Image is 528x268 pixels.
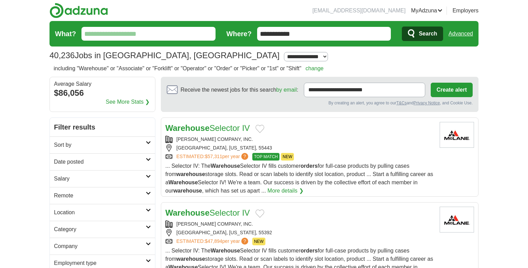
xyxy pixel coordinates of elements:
li: [EMAIL_ADDRESS][DOMAIN_NAME] [312,7,406,15]
h2: Sort by [54,141,146,149]
img: McLane Company logo [440,122,474,148]
h2: Employment type [54,259,146,267]
h2: Company [54,242,146,250]
a: Advanced [449,27,473,41]
label: What? [55,29,76,39]
a: Remote [50,187,155,204]
strong: Warehouse [211,163,240,169]
h2: Category [54,225,146,234]
button: Create alert [431,83,473,97]
a: Employers [452,7,478,15]
span: NEW [252,238,265,245]
div: $86,056 [54,87,151,99]
a: See More Stats ❯ [106,98,150,106]
span: NEW [281,153,294,161]
span: Search [419,27,437,41]
span: Receive the newest jobs for this search : [180,86,298,94]
div: [GEOGRAPHIC_DATA], [US_STATE], 55443 [165,144,434,152]
strong: warehouse [173,188,202,194]
strong: warehouse [176,256,205,262]
a: ESTIMATED:$47,894per year? [176,238,250,245]
strong: orders [300,248,318,254]
img: Adzuna logo [49,3,108,18]
h2: Filter results [50,118,155,136]
h2: including "Warehouse" or "Associate" or "Forklift" or "Operator" or "Order" or "Picker" or "1st" ... [54,64,323,73]
strong: Warehouse [165,123,209,133]
h2: Location [54,208,146,217]
button: Add to favorite jobs [255,125,264,133]
strong: warehouse [176,171,205,177]
a: by email [276,87,297,93]
h2: Salary [54,175,146,183]
h2: Remote [54,192,146,200]
a: More details ❯ [267,187,304,195]
span: 40,236 [49,49,75,62]
div: By creating an alert, you agree to our and , and Cookie Use. [167,100,473,106]
a: WarehouseSelector IV [165,123,250,133]
a: Date posted [50,153,155,170]
a: [PERSON_NAME] COMPANY, INC. [176,136,253,142]
a: Location [50,204,155,221]
a: MyAdzuna [411,7,443,15]
div: [GEOGRAPHIC_DATA], [US_STATE], 55392 [165,229,434,236]
strong: Warehouse [165,208,209,217]
span: ? [241,238,248,245]
a: Company [50,238,155,255]
span: ... Selector IV: The Selector IV fills customer for full-case products by pulling cases from stor... [165,163,433,194]
img: McLane Company logo [440,207,474,233]
button: Add to favorite jobs [255,209,264,218]
a: change [306,65,324,71]
span: $47,894 [205,238,222,244]
a: Sort by [50,136,155,153]
button: Search [402,27,443,41]
strong: Warehouse [168,179,198,185]
strong: orders [300,163,318,169]
label: Where? [227,29,252,39]
h1: Jobs in [GEOGRAPHIC_DATA], [GEOGRAPHIC_DATA] [49,51,279,60]
a: ESTIMATED:$57,311per year? [176,153,250,161]
div: Average Salary [54,81,151,87]
a: Salary [50,170,155,187]
h2: Date posted [54,158,146,166]
span: TOP MATCH [252,153,279,161]
span: ? [241,153,248,160]
a: WarehouseSelector IV [165,208,250,217]
a: [PERSON_NAME] COMPANY, INC. [176,221,253,227]
a: Category [50,221,155,238]
strong: Warehouse [211,248,240,254]
span: $57,311 [205,154,222,159]
a: Privacy Notice [414,101,440,105]
a: T&Cs [396,101,407,105]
